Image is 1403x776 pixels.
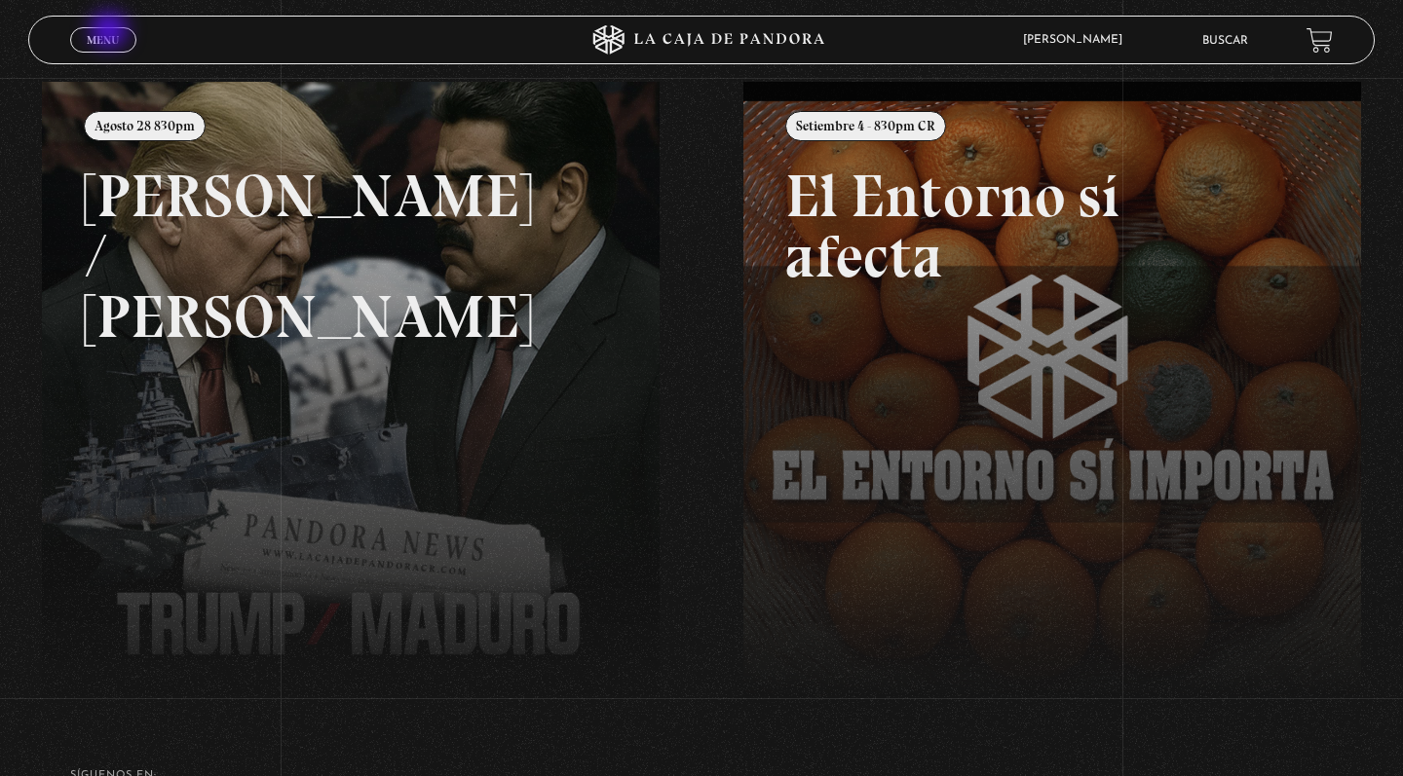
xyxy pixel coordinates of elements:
[87,34,119,46] span: Menu
[81,51,127,64] span: Cerrar
[1202,35,1248,47] a: Buscar
[1013,34,1142,46] span: [PERSON_NAME]
[1307,26,1333,53] a: View your shopping cart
